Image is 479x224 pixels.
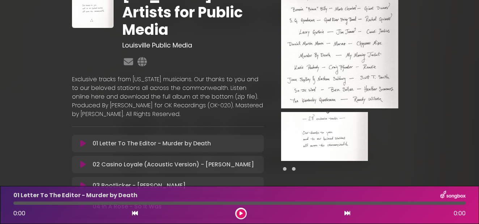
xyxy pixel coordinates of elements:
p: Exclusive tracks from [US_STATE] musicians. Our thanks to you and to our beloved stations all acr... [72,75,264,119]
p: 02 Casino Loyale (Acoustic Version) - [PERSON_NAME] [93,160,254,169]
p: 03 Bootlicker - [PERSON_NAME] [93,181,186,190]
span: 0:00 [13,209,25,217]
p: 01 Letter To The Editor - Murder by Death [93,139,211,148]
h3: Louisville Public Media [122,41,264,49]
img: VTNrOFRoSLGAMNB5FI85 [281,112,368,161]
img: songbox-logo-white.png [440,191,466,200]
p: 01 Letter To The Editor - Murder by Death [13,191,137,200]
span: 0:00 [454,209,466,218]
